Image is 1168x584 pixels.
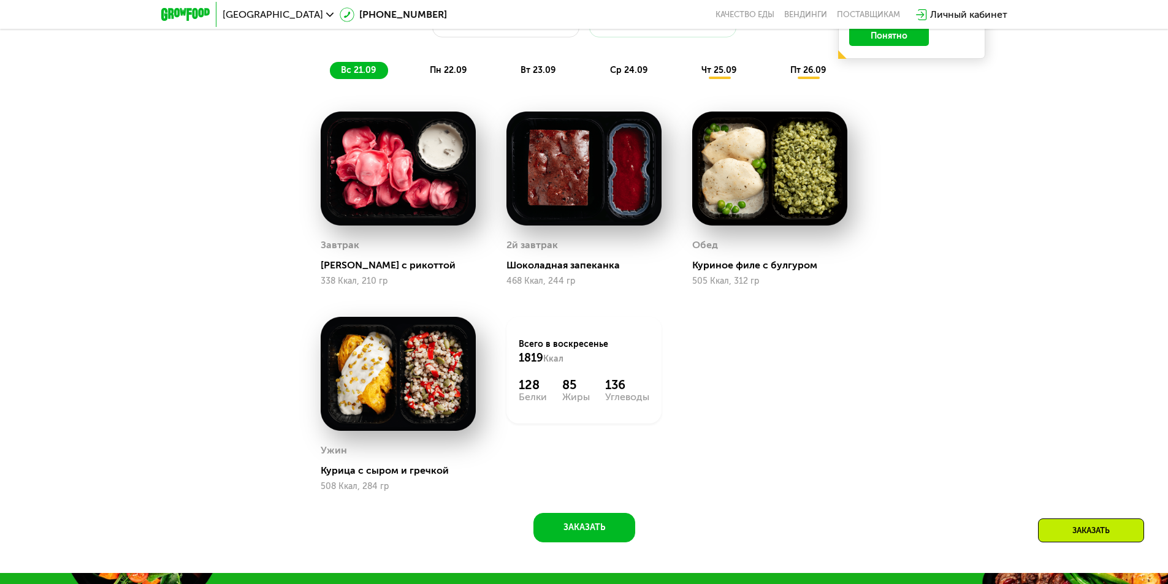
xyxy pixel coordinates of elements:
[790,65,826,75] span: пт 26.09
[533,513,635,542] button: Заказать
[321,482,476,491] div: 508 Ккал, 284 гр
[784,10,827,20] a: Вендинги
[340,7,447,22] a: [PHONE_NUMBER]
[562,377,590,392] div: 85
[605,377,649,392] div: 136
[341,65,376,75] span: вс 21.09
[543,354,563,364] span: Ккал
[701,65,736,75] span: чт 25.09
[519,338,649,365] div: Всего в воскресенье
[692,236,718,254] div: Обед
[849,26,929,46] button: Понятно
[716,10,774,20] a: Качество еды
[321,236,359,254] div: Завтрак
[223,10,323,20] span: [GEOGRAPHIC_DATA]
[506,276,662,286] div: 468 Ккал, 244 гр
[321,465,486,477] div: Курица с сыром и гречкой
[519,377,547,392] div: 128
[506,236,558,254] div: 2й завтрак
[519,392,547,402] div: Белки
[562,392,590,402] div: Жиры
[321,441,347,460] div: Ужин
[1038,518,1144,542] div: Заказать
[605,392,649,402] div: Углеводы
[321,259,486,271] div: [PERSON_NAME] с рикоттой
[692,276,847,286] div: 505 Ккал, 312 гр
[430,65,467,75] span: пн 22.09
[321,276,476,286] div: 338 Ккал, 210 гр
[521,65,555,75] span: вт 23.09
[519,351,543,365] span: 1819
[610,65,647,75] span: ср 24.09
[930,7,1007,22] div: Личный кабинет
[692,259,857,271] div: Куриное филе с булгуром
[837,10,900,20] div: поставщикам
[506,259,671,271] div: Шоколадная запеканка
